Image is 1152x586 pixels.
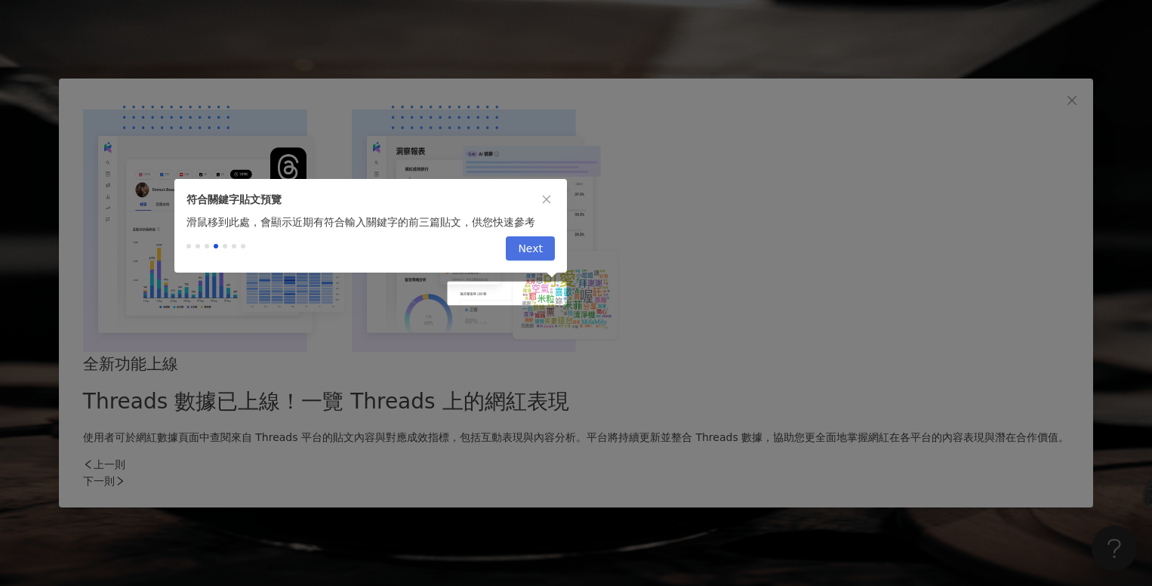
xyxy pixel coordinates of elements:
button: Next [506,236,555,261]
div: 滑鼠移到此處，會顯示近期有符合輸入關鍵字的前三篇貼文，供您快速參考 [174,214,567,230]
span: Next [518,237,543,261]
div: 符合關鍵字貼文預覽 [186,191,555,208]
span: close [541,194,552,205]
button: close [538,191,555,208]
